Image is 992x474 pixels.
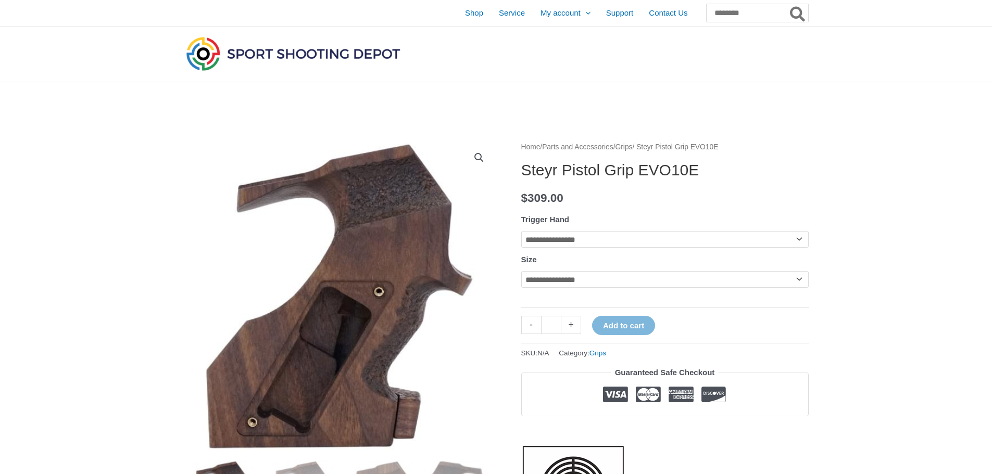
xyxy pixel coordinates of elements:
[561,316,581,334] a: +
[542,143,613,151] a: Parts and Accessories
[589,349,606,357] a: Grips
[184,34,403,73] img: Sport Shooting Depot
[559,347,606,360] span: Category:
[616,143,633,151] a: Grips
[521,255,537,264] label: Size
[521,143,541,151] a: Home
[592,316,655,335] button: Add to cart
[521,191,528,204] span: $
[521,191,563,204] bdi: 309.00
[521,140,809,154] nav: Breadcrumb
[611,365,719,380] legend: Guaranteed Safe Checkout
[521,215,570,224] label: Trigger Hand
[470,148,488,167] a: View full-screen image gallery
[521,347,549,360] span: SKU:
[521,316,541,334] a: -
[788,4,808,22] button: Search
[537,349,549,357] span: N/A
[541,316,561,334] input: Product quantity
[521,424,809,437] iframe: Customer reviews powered by Trustpilot
[521,161,809,180] h1: Steyr Pistol Grip EVO10E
